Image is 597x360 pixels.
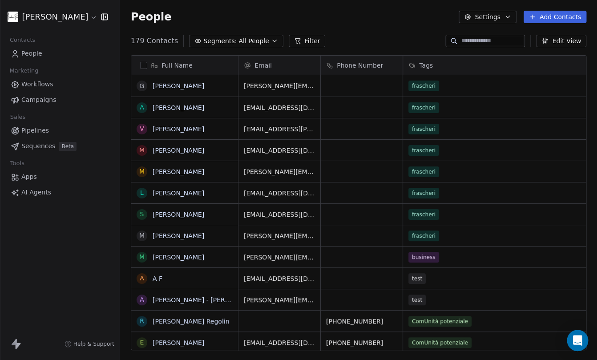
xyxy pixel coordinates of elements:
div: L [140,188,144,198]
span: frascheri [408,124,439,134]
button: Settings [459,11,516,23]
span: People [21,49,42,58]
span: 179 Contacts [131,36,178,46]
span: [PERSON_NAME][EMAIL_ADDRESS][PERSON_NAME][DOMAIN_NAME] [244,167,315,176]
div: M [139,167,145,176]
span: Tools [6,157,28,170]
span: Contacts [6,33,39,47]
a: Apps [7,170,113,184]
button: Add Contacts [524,11,586,23]
button: [PERSON_NAME] [11,9,95,24]
div: Phone Number [321,56,403,75]
span: frascheri [408,209,439,220]
a: AI Agents [7,185,113,200]
a: A F [153,275,162,282]
span: test [408,295,426,305]
a: [PERSON_NAME] [153,125,204,133]
a: [PERSON_NAME] [153,232,204,239]
a: SequencesBeta [7,139,113,154]
span: ComUnità potenziale [408,316,472,327]
span: [PERSON_NAME] [22,11,88,23]
a: [PERSON_NAME] Regolin [153,318,230,325]
span: [EMAIL_ADDRESS][DOMAIN_NAME] [244,189,315,198]
a: Campaigns [7,93,113,107]
span: [EMAIL_ADDRESS][DOMAIN_NAME] [244,103,315,112]
span: frascheri [408,166,439,177]
span: Workflows [21,80,53,89]
div: Full Name [131,56,238,75]
span: [EMAIL_ADDRESS][DOMAIN_NAME] [244,146,315,155]
span: frascheri [408,188,439,198]
a: [PERSON_NAME] [153,104,204,111]
a: [PERSON_NAME] [153,147,204,154]
span: Phone Number [337,61,383,70]
a: [PERSON_NAME] [153,82,204,89]
span: [PERSON_NAME][EMAIL_ADDRESS][DOMAIN_NAME] [244,295,315,304]
div: M [139,252,145,262]
div: A [140,295,144,304]
span: Marketing [6,64,42,77]
span: Pipelines [21,126,49,135]
span: [EMAIL_ADDRESS][PERSON_NAME][DOMAIN_NAME] [244,125,315,133]
button: Filter [289,35,326,47]
span: All People [238,36,269,46]
button: Edit View [536,35,586,47]
span: Apps [21,172,37,182]
span: Campaigns [21,95,56,105]
span: AI Agents [21,188,51,197]
span: [EMAIL_ADDRESS][DOMAIN_NAME] [244,210,315,219]
span: Help & Support [73,340,114,348]
span: [EMAIL_ADDRESS][DOMAIN_NAME] [244,274,315,283]
div: A [140,274,144,283]
a: [PERSON_NAME] [153,211,204,218]
div: M [139,231,145,240]
img: Firma%20AF.jpg [8,12,18,22]
a: People [7,46,113,61]
span: [EMAIL_ADDRESS][DOMAIN_NAME] [244,338,315,347]
span: [PERSON_NAME][EMAIL_ADDRESS][DOMAIN_NAME] [244,253,315,262]
span: [PHONE_NUMBER] [326,317,397,326]
div: S [140,210,144,219]
a: [PERSON_NAME] [153,190,204,197]
div: V [140,124,144,133]
span: Full Name [161,61,193,70]
span: ComUnità potenziale [408,337,472,348]
span: Email [254,61,272,70]
span: business [408,252,439,263]
span: Beta [59,142,77,151]
span: test [408,273,426,284]
span: frascheri [408,102,439,113]
div: grid [131,75,238,351]
a: [PERSON_NAME] [153,339,204,346]
span: Segments: [203,36,237,46]
a: Help & Support [65,340,114,348]
a: [PERSON_NAME] - [PERSON_NAME] Group [153,296,283,303]
div: G [140,81,145,91]
a: Pipelines [7,123,113,138]
span: frascheri [408,231,439,241]
span: Sequences [21,142,55,151]
span: frascheri [408,81,439,91]
a: [PERSON_NAME] [153,254,204,261]
span: frascheri [408,145,439,156]
a: [PERSON_NAME] [153,168,204,175]
div: Open Intercom Messenger [567,330,588,351]
span: People [131,10,171,24]
div: A [140,103,144,112]
span: [PHONE_NUMBER] [326,338,397,347]
span: Sales [6,110,29,124]
div: M [139,146,145,155]
div: R [140,316,144,326]
a: Workflows [7,77,113,92]
span: Tags [419,61,433,70]
div: Email [238,56,320,75]
span: [PERSON_NAME][EMAIL_ADDRESS][PERSON_NAME][DOMAIN_NAME] [244,231,315,240]
div: E [140,338,144,347]
span: [PERSON_NAME][EMAIL_ADDRESS][DOMAIN_NAME] [244,81,315,90]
